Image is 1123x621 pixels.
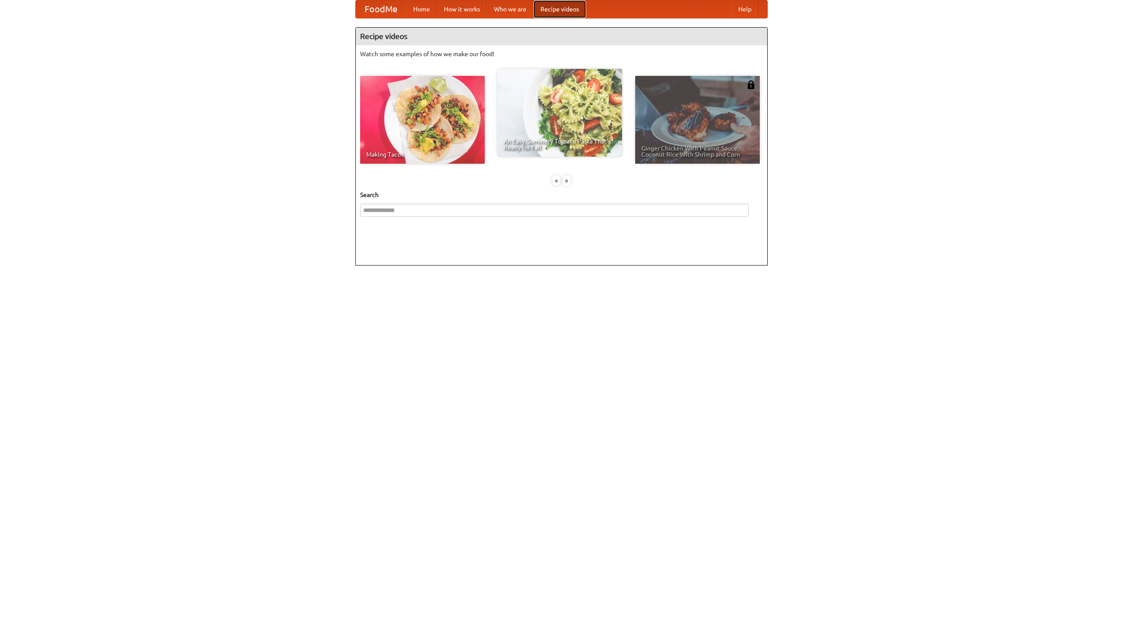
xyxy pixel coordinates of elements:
span: An Easy, Summery Tomato Pasta That's Ready for Fall [504,138,616,151]
div: « [552,175,560,186]
img: 483408.png [747,80,755,89]
p: Watch some examples of how we make our food! [360,50,763,58]
a: An Easy, Summery Tomato Pasta That's Ready for Fall [497,69,622,157]
div: » [563,175,571,186]
a: Recipe videos [533,0,586,18]
a: Who we are [487,0,533,18]
span: Making Tacos [366,151,479,158]
h5: Search [360,190,763,199]
a: Making Tacos [360,76,485,164]
a: How it works [437,0,487,18]
h4: Recipe videos [356,28,767,45]
a: Home [406,0,437,18]
a: FoodMe [356,0,406,18]
a: Help [731,0,758,18]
